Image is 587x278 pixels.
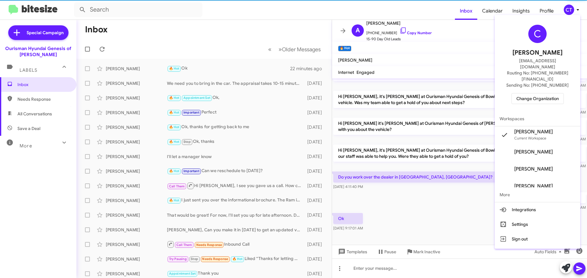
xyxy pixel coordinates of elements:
button: Change Organization [511,93,564,104]
button: Settings [495,217,580,232]
span: [PERSON_NAME] [514,183,553,189]
span: Routing No: [PHONE_NUMBER][FINANCIAL_ID] [502,70,573,82]
span: More [495,187,580,202]
span: Change Organization [516,93,559,104]
span: Sending No: [PHONE_NUMBER] [506,82,569,88]
span: Workspaces [495,111,580,126]
span: Current Workspace [514,136,546,140]
span: [PERSON_NAME] [514,129,553,135]
button: Integrations [495,202,580,217]
button: Sign out [495,232,580,246]
span: [EMAIL_ADDRESS][DOMAIN_NAME] [502,58,573,70]
div: C [528,25,547,43]
span: [PERSON_NAME] [512,48,563,58]
span: [PERSON_NAME] [514,149,553,155]
span: [PERSON_NAME] [514,166,553,172]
